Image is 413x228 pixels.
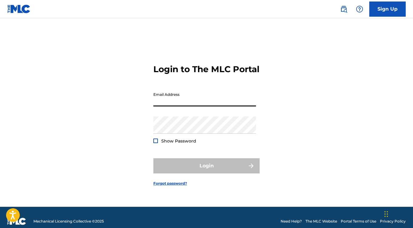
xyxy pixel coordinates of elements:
[380,219,406,224] a: Privacy Policy
[341,219,376,224] a: Portal Terms of Use
[340,5,347,13] img: search
[384,205,388,223] div: Drag
[369,2,406,17] a: Sign Up
[7,218,26,225] img: logo
[153,64,259,75] h3: Login to The MLC Portal
[7,5,31,13] img: MLC Logo
[33,219,104,224] span: Mechanical Licensing Collective © 2025
[153,181,187,186] a: Forgot password?
[161,138,196,144] span: Show Password
[356,5,363,13] img: help
[383,199,413,228] iframe: Chat Widget
[353,3,366,15] div: Help
[305,219,337,224] a: The MLC Website
[281,219,302,224] a: Need Help?
[338,3,350,15] a: Public Search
